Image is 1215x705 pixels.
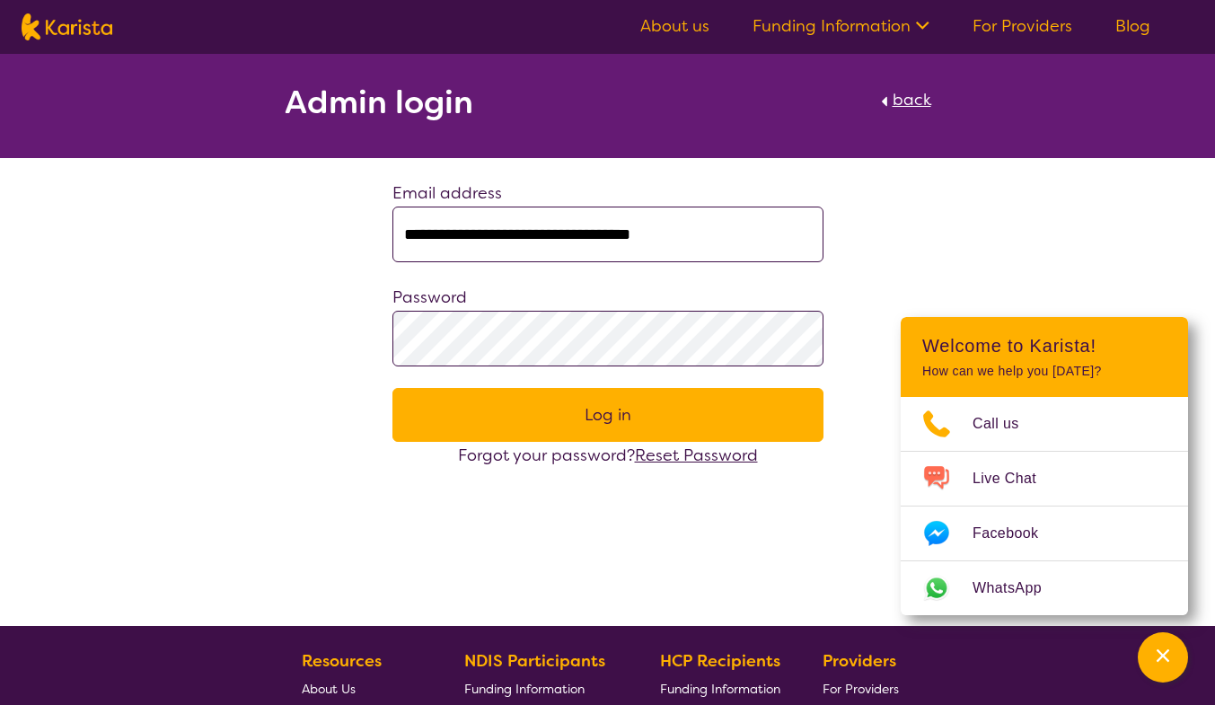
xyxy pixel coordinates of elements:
[922,335,1167,357] h2: Welcome to Karista!
[302,681,356,697] span: About Us
[22,13,112,40] img: Karista logo
[973,15,1072,37] a: For Providers
[973,410,1041,437] span: Call us
[660,681,780,697] span: Funding Information
[973,465,1058,492] span: Live Chat
[823,674,906,702] a: For Providers
[285,86,473,119] h2: Admin login
[823,681,899,697] span: For Providers
[640,15,709,37] a: About us
[660,650,780,672] b: HCP Recipients
[893,89,931,110] span: back
[901,317,1188,615] div: Channel Menu
[464,681,585,697] span: Funding Information
[823,650,896,672] b: Providers
[392,442,823,469] div: Forgot your password?
[753,15,929,37] a: Funding Information
[302,674,422,702] a: About Us
[464,674,619,702] a: Funding Information
[901,561,1188,615] a: Web link opens in a new tab.
[876,86,931,126] a: back
[1138,632,1188,683] button: Channel Menu
[392,182,502,204] label: Email address
[1115,15,1150,37] a: Blog
[922,364,1167,379] p: How can we help you [DATE]?
[973,575,1063,602] span: WhatsApp
[901,397,1188,615] ul: Choose channel
[392,388,823,442] button: Log in
[635,445,758,466] a: Reset Password
[660,674,780,702] a: Funding Information
[392,286,467,308] label: Password
[973,520,1060,547] span: Facebook
[464,650,605,672] b: NDIS Participants
[302,650,382,672] b: Resources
